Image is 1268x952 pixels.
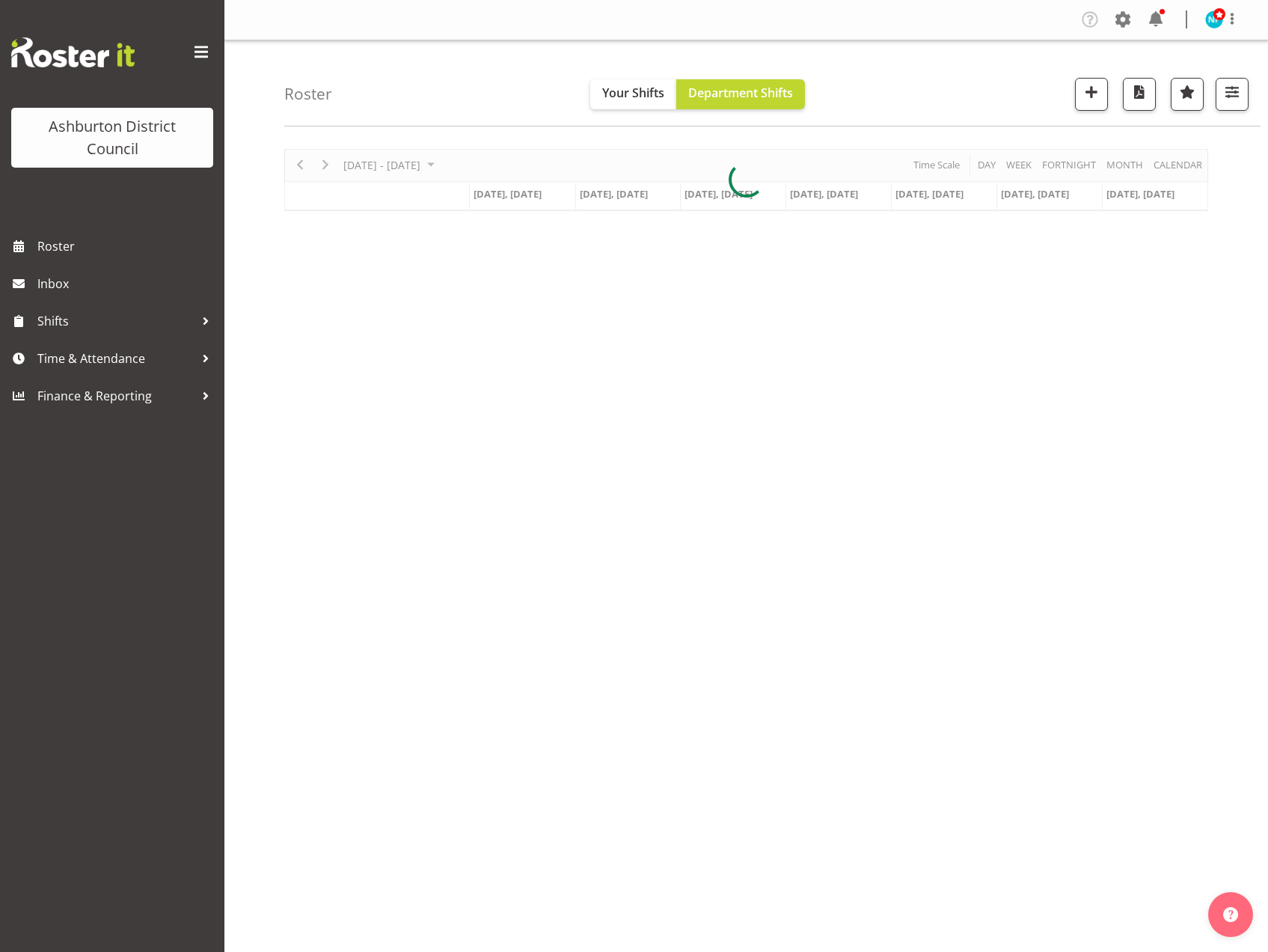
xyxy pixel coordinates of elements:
button: Filter Shifts [1216,78,1249,111]
span: Finance & Reporting [37,385,195,407]
span: Your Shifts [602,85,664,101]
h4: Roster [284,85,332,103]
span: Inbox [37,272,217,295]
button: Add a new shift [1075,78,1108,111]
button: Your Shifts [590,79,676,109]
button: Download a PDF of the roster according to the set date range. [1123,78,1156,111]
span: Roster [37,235,217,257]
button: Highlight an important date within the roster. [1171,78,1204,111]
div: Ashburton District Council [26,115,198,160]
img: nicky-farrell-tully10002.jpg [1205,10,1223,28]
span: Department Shifts [688,85,793,101]
img: Rosterit website logo [11,37,135,67]
button: Department Shifts [676,79,805,109]
span: Shifts [37,310,195,332]
img: help-xxl-2.png [1223,907,1238,922]
span: Time & Attendance [37,347,195,370]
